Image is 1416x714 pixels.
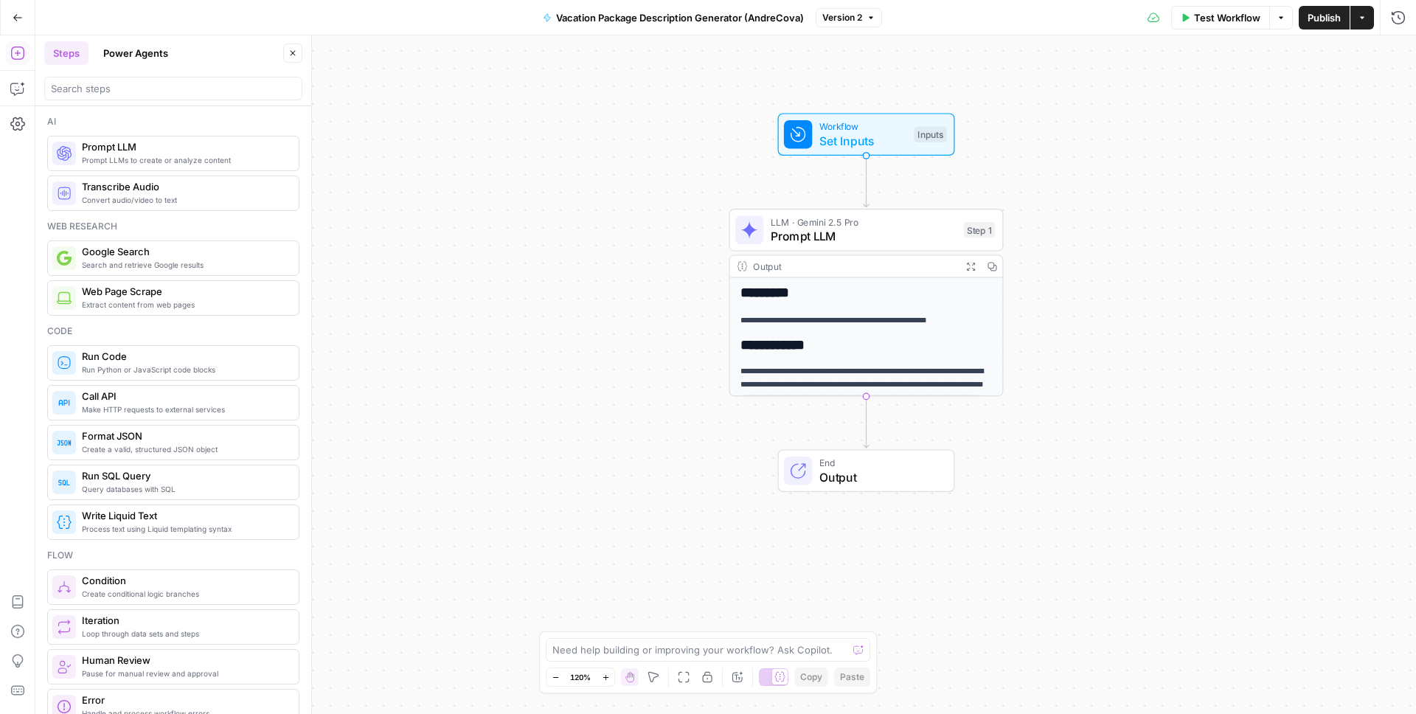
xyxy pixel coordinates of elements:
[819,468,940,486] span: Output
[47,325,299,338] div: Code
[819,132,907,150] span: Set Inputs
[44,41,88,65] button: Steps
[1194,10,1260,25] span: Test Workflow
[1171,6,1269,30] button: Test Workflow
[82,349,287,364] span: Run Code
[47,115,299,128] div: Ai
[82,483,287,495] span: Query databases with SQL
[82,389,287,403] span: Call API
[819,119,907,134] span: Workflow
[822,11,862,24] span: Version 2
[82,468,287,483] span: Run SQL Query
[570,671,591,683] span: 120%
[82,613,287,628] span: Iteration
[82,403,287,415] span: Make HTTP requests to external services
[82,244,287,259] span: Google Search
[82,523,287,535] span: Process text using Liquid templating syntax
[82,693,287,707] span: Error
[864,396,869,448] g: Edge from step_1 to end
[771,215,957,229] span: LLM · Gemini 2.5 Pro
[47,220,299,233] div: Web research
[82,588,287,600] span: Create conditional logic branches
[82,573,287,588] span: Condition
[729,113,1004,156] div: WorkflowSet InputsInputs
[729,449,1004,492] div: EndOutput
[82,139,287,154] span: Prompt LLM
[834,668,870,687] button: Paste
[840,670,864,684] span: Paste
[82,628,287,640] span: Loop through data sets and steps
[82,179,287,194] span: Transcribe Audio
[82,429,287,443] span: Format JSON
[771,227,957,245] span: Prompt LLM
[51,81,296,96] input: Search steps
[82,653,287,668] span: Human Review
[864,156,869,207] g: Edge from start to step_1
[94,41,177,65] button: Power Agents
[82,259,287,271] span: Search and retrieve Google results
[816,8,882,27] button: Version 2
[82,194,287,206] span: Convert audio/video to text
[82,284,287,299] span: Web Page Scrape
[82,154,287,166] span: Prompt LLMs to create or analyze content
[1308,10,1341,25] span: Publish
[1299,6,1350,30] button: Publish
[82,443,287,455] span: Create a valid, structured JSON object
[47,549,299,562] div: Flow
[964,222,996,238] div: Step 1
[82,668,287,679] span: Pause for manual review and approval
[914,126,946,142] div: Inputs
[534,6,813,30] button: Vacation Package Description Generator (AndreCova)
[753,259,955,273] div: Output
[82,299,287,311] span: Extract content from web pages
[800,670,822,684] span: Copy
[82,508,287,523] span: Write Liquid Text
[819,456,940,470] span: End
[794,668,828,687] button: Copy
[82,364,287,375] span: Run Python or JavaScript code blocks
[556,10,804,25] span: Vacation Package Description Generator (AndreCova)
